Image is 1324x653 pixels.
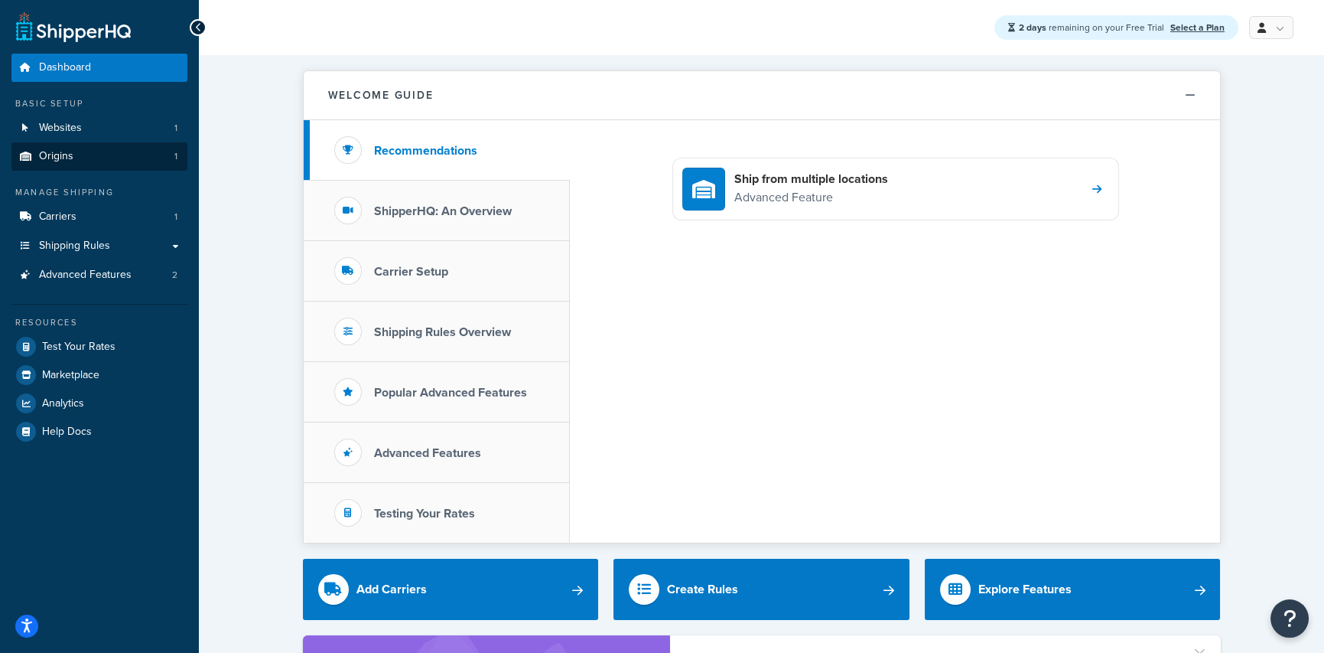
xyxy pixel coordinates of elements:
[11,54,187,82] a: Dashboard
[11,203,187,231] li: Carriers
[374,265,448,279] h3: Carrier Setup
[39,269,132,282] span: Advanced Features
[1170,21,1225,34] a: Select a Plan
[11,261,187,289] li: Advanced Features
[39,61,91,74] span: Dashboard
[42,397,84,410] span: Analytics
[11,186,187,199] div: Manage Shipping
[11,361,187,389] a: Marketplace
[1019,21,1166,34] span: remaining on your Free Trial
[42,369,99,382] span: Marketplace
[374,386,527,400] h3: Popular Advanced Features
[374,325,511,339] h3: Shipping Rules Overview
[328,90,434,101] h2: Welcome Guide
[734,171,888,188] h4: Ship from multiple locations
[42,341,115,354] span: Test Your Rates
[374,204,512,218] h3: ShipperHQ: An Overview
[11,97,187,110] div: Basic Setup
[374,446,481,460] h3: Advanced Features
[174,150,177,163] span: 1
[11,316,187,329] div: Resources
[39,122,82,135] span: Websites
[1270,599,1309,638] button: Open Resource Center
[304,71,1220,120] button: Welcome Guide
[734,188,888,207] p: Advanced Feature
[1019,21,1046,34] strong: 2 days
[11,114,187,142] li: Websites
[356,579,427,600] div: Add Carriers
[667,579,738,600] div: Create Rules
[613,559,909,620] a: Create Rules
[174,122,177,135] span: 1
[11,333,187,361] a: Test Your Rates
[303,559,599,620] a: Add Carriers
[11,142,187,171] a: Origins1
[11,142,187,171] li: Origins
[39,240,110,253] span: Shipping Rules
[11,232,187,260] a: Shipping Rules
[174,211,177,224] span: 1
[374,144,477,158] h3: Recommendations
[925,559,1221,620] a: Explore Features
[11,390,187,417] a: Analytics
[39,150,73,163] span: Origins
[11,418,187,446] a: Help Docs
[978,579,1072,600] div: Explore Features
[42,426,92,439] span: Help Docs
[11,114,187,142] a: Websites1
[374,507,475,521] h3: Testing Your Rates
[172,269,177,282] span: 2
[11,203,187,231] a: Carriers1
[11,261,187,289] a: Advanced Features2
[39,211,76,224] span: Carriers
